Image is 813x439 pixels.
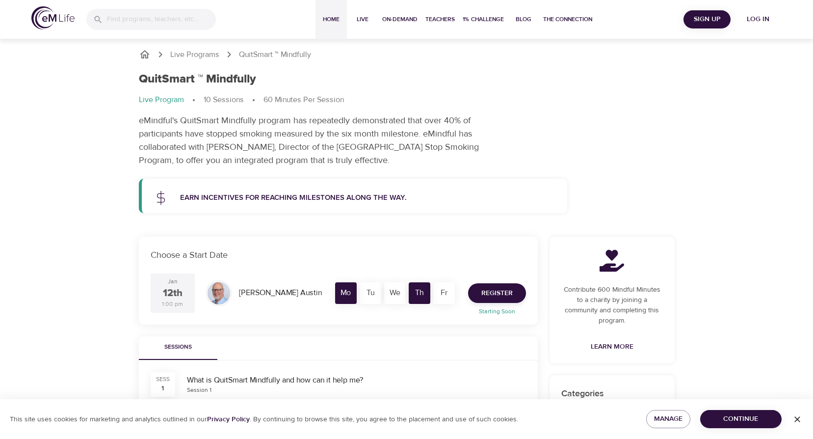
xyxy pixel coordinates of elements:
[425,14,455,25] span: Teachers
[543,14,592,25] span: The Connection
[31,6,75,29] img: logo
[139,94,184,106] p: Live Program
[319,14,343,25] span: Home
[180,192,556,204] p: Earn incentives for reaching milestones along the way.
[207,415,250,424] a: Privacy Policy
[151,248,526,262] p: Choose a Start Date
[263,94,344,106] p: 60 Minutes Per Session
[591,341,633,353] span: Learn More
[708,413,774,425] span: Continue
[139,72,256,86] h1: QuitSmart ™ Mindfully
[239,49,311,60] p: QuitSmart ™ Mindfully
[481,287,513,300] span: Register
[139,114,507,167] p: eMindful's QuitSmart Mindfully program has repeatedly demonstrated that over 40% of participants ...
[335,282,357,304] div: Mo
[462,307,532,316] p: Starting Soon
[161,384,164,393] div: 1
[734,10,782,28] button: Log in
[170,49,219,60] a: Live Programs
[187,375,526,386] div: What is QuitSmart Mindfully and how can it help me?
[163,286,183,301] div: 12th
[360,282,381,304] div: Tu
[145,342,211,353] span: Sessions
[587,338,637,356] a: Learn More
[187,386,211,394] div: Session 1
[468,283,526,303] button: Register
[433,282,455,304] div: Fr
[156,375,170,384] div: SESS
[561,285,663,326] p: Contribute 600 Mindful Minutes to a charity by joining a community and completing this program.
[463,14,504,25] span: 1% Challenge
[384,282,406,304] div: We
[512,14,535,25] span: Blog
[646,410,690,428] button: Manage
[654,413,682,425] span: Manage
[409,282,430,304] div: Th
[107,9,216,30] input: Find programs, teachers, etc...
[351,14,374,25] span: Live
[561,387,663,400] p: Categories
[139,94,675,106] nav: breadcrumb
[738,13,778,26] span: Log in
[168,277,178,286] div: Jan
[235,283,326,302] div: [PERSON_NAME] Austin
[687,13,727,26] span: Sign Up
[382,14,418,25] span: On-Demand
[162,300,183,308] div: 1:00 pm
[139,49,675,60] nav: breadcrumb
[700,410,782,428] button: Continue
[204,94,244,106] p: 10 Sessions
[683,10,731,28] button: Sign Up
